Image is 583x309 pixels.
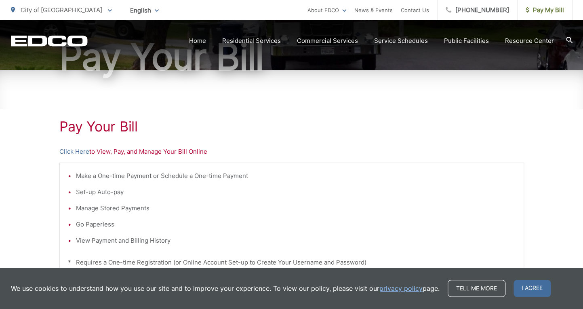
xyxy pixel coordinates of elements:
a: Home [189,36,206,46]
a: EDCD logo. Return to the homepage. [11,35,88,47]
a: About EDCO [307,5,346,15]
a: Commercial Services [297,36,358,46]
li: View Payment and Billing History [76,236,516,246]
span: I agree [514,280,551,297]
a: Tell me more [448,280,505,297]
p: * Requires a One-time Registration (or Online Account Set-up to Create Your Username and Password) [68,258,516,267]
a: Click Here [59,147,89,157]
span: City of [GEOGRAPHIC_DATA] [21,6,102,14]
a: Resource Center [505,36,554,46]
a: Public Facilities [444,36,489,46]
li: Manage Stored Payments [76,203,516,213]
span: Pay My Bill [526,5,564,15]
h1: Pay Your Bill [11,37,572,77]
a: Residential Services [222,36,281,46]
p: to View, Pay, and Manage Your Bill Online [59,147,524,157]
li: Make a One-time Payment or Schedule a One-time Payment [76,171,516,181]
a: Contact Us [401,5,429,15]
li: Go Paperless [76,220,516,229]
a: News & Events [354,5,393,15]
h1: Pay Your Bill [59,119,524,135]
span: English [124,3,165,17]
a: privacy policy [379,284,423,293]
a: Service Schedules [374,36,428,46]
p: We use cookies to understand how you use our site and to improve your experience. To view our pol... [11,284,440,293]
li: Set-up Auto-pay [76,187,516,197]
